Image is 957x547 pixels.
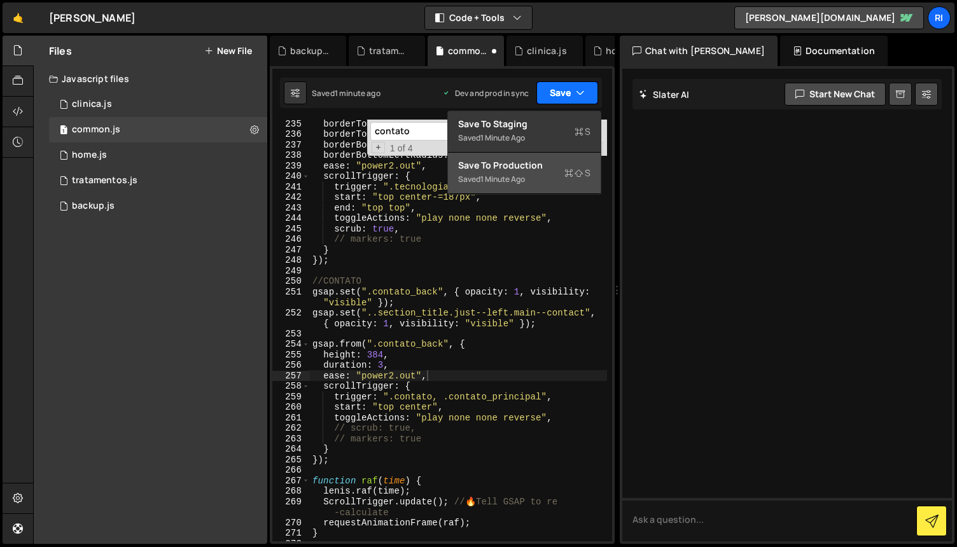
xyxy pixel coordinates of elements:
div: Saved [312,88,381,99]
a: Ri [928,6,951,29]
div: 236 [272,129,310,140]
button: Save to StagingS Saved1 minute ago [448,111,601,153]
div: Save to Production [458,159,590,172]
div: 238 [272,150,310,161]
div: backup.js [290,45,331,57]
div: 244 [272,213,310,224]
div: 262 [272,423,310,434]
div: Save to Staging [458,118,590,130]
div: 256 [272,360,310,371]
div: 12452/42847.js [49,117,267,142]
div: home.js [72,149,107,161]
div: 250 [272,276,310,287]
h2: Slater AI [639,88,690,100]
div: 237 [272,140,310,151]
div: 253 [272,329,310,340]
div: Javascript files [34,66,267,92]
div: clinica.js [527,45,567,57]
div: tratamentos.js [72,175,137,186]
div: 261 [272,413,310,424]
div: 1 minute ago [480,174,525,184]
span: S [575,125,590,138]
div: tratamentos.js [369,45,410,57]
span: Toggle Replace mode [372,142,385,154]
div: 265 [272,455,310,466]
div: 258 [272,381,310,392]
div: 255 [272,350,310,361]
div: 254 [272,339,310,350]
div: Saved [458,172,590,187]
div: 264 [272,444,310,455]
div: 1 minute ago [335,88,381,99]
div: 12452/44846.js [49,92,267,117]
div: 1 minute ago [480,132,525,143]
div: 267 [272,476,310,487]
div: homepage_salvato.js [606,45,646,57]
div: 12452/42786.js [49,168,267,193]
div: 270 [272,518,310,529]
div: 243 [272,203,310,214]
button: New File [204,46,252,56]
div: 12452/30174.js [49,142,267,168]
div: 263 [272,434,310,445]
div: common.js [448,45,489,57]
div: 240 [272,171,310,182]
div: 241 [272,182,310,193]
span: S [564,167,590,179]
input: Search for [370,122,530,141]
div: 251 [272,287,310,308]
div: Saved [458,130,590,146]
div: 246 [272,234,310,245]
button: Save [536,81,598,104]
div: 245 [272,224,310,235]
div: 260 [272,402,310,413]
div: 249 [272,266,310,277]
div: 235 [272,119,310,130]
a: [PERSON_NAME][DOMAIN_NAME] [734,6,924,29]
div: [PERSON_NAME] [49,10,136,25]
div: Chat with [PERSON_NAME] [620,36,778,66]
div: 248 [272,255,310,266]
div: 252 [272,308,310,329]
div: 247 [272,245,310,256]
div: 271 [272,528,310,539]
div: 269 [272,497,310,518]
span: 1 [60,126,67,136]
div: Documentation [780,36,888,66]
button: Code + Tools [425,6,532,29]
div: backup.js [72,200,115,212]
button: Save to ProductionS Saved1 minute ago [448,153,601,194]
div: 257 [272,371,310,382]
div: 12452/42849.js [49,193,267,219]
div: Dev and prod in sync [442,88,529,99]
div: 266 [272,465,310,476]
button: Start new chat [785,83,886,106]
a: 🤙 [3,3,34,33]
span: 1 of 4 [385,143,418,154]
div: common.js [72,124,120,135]
div: 268 [272,486,310,497]
div: 259 [272,392,310,403]
div: clinica.js [72,99,112,110]
div: 239 [272,161,310,172]
h2: Files [49,44,72,58]
div: 242 [272,192,310,203]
